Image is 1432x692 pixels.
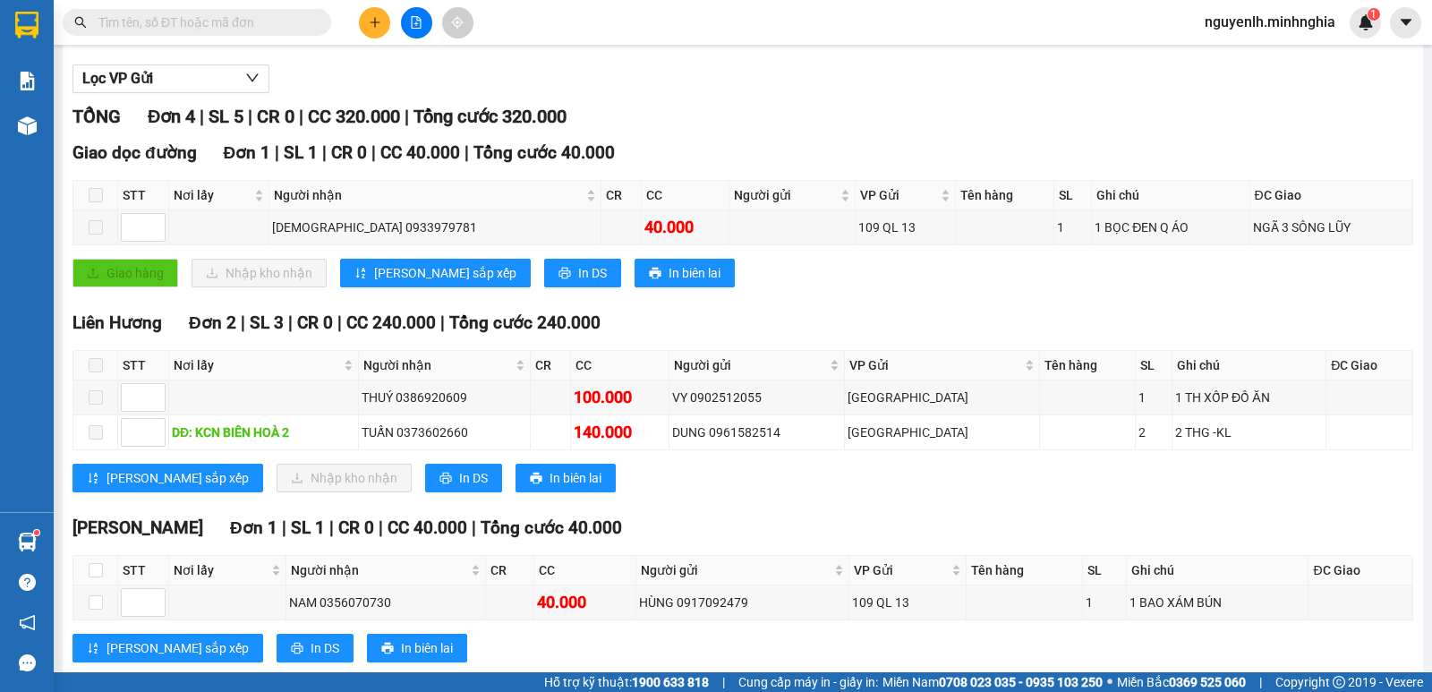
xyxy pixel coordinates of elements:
[248,106,252,127] span: |
[1086,593,1124,612] div: 1
[1250,210,1413,245] td: NGÃ 3 SÔNG LŨY
[852,593,963,612] div: 109 QL 13
[401,638,453,658] span: In biên lai
[642,181,729,210] th: CC
[449,312,601,333] span: Tổng cước 240.000
[174,185,251,205] span: Nơi lấy
[849,585,967,620] td: 109 QL 13
[1358,14,1374,30] img: icon-new-feature
[72,259,178,287] button: uploadGiao hàng
[848,388,1036,407] div: [GEOGRAPHIC_DATA]
[250,312,284,333] span: SL 3
[107,468,249,488] span: [PERSON_NAME] sắp xếp
[722,672,725,692] span: |
[1250,181,1413,210] th: ĐC Giao
[18,72,37,90] img: solution-icon
[531,351,570,380] th: CR
[854,560,948,580] span: VP Gửi
[1092,181,1249,210] th: Ghi chú
[1117,672,1246,692] span: Miền Bắc
[578,263,607,283] span: In DS
[72,464,263,492] button: sort-ascending[PERSON_NAME] sắp xếp
[369,16,381,29] span: plus
[257,106,294,127] span: CR 0
[379,517,383,538] span: |
[967,556,1082,585] th: Tên hàng
[574,385,666,410] div: 100.000
[1107,679,1112,686] span: ⚪️
[459,468,488,488] span: In DS
[282,517,286,538] span: |
[329,517,334,538] span: |
[72,106,121,127] span: TỔNG
[15,12,38,38] img: logo-vxr
[337,312,342,333] span: |
[537,590,633,615] div: 40.000
[738,672,878,692] span: Cung cấp máy in - giấy in:
[601,181,643,210] th: CR
[148,106,195,127] span: Đơn 4
[288,312,293,333] span: |
[465,142,469,163] span: |
[639,593,846,612] div: HÙNG 0917092479
[1095,218,1246,237] div: 1 BỌC ĐEN Q ÁO
[346,312,436,333] span: CC 240.000
[19,574,36,591] span: question-circle
[388,517,467,538] span: CC 40.000
[1326,351,1413,380] th: ĐC Giao
[632,675,709,689] strong: 1900 633 818
[322,142,327,163] span: |
[19,614,36,631] span: notification
[672,423,841,442] div: DUNG 0961582514
[74,16,87,29] span: search
[442,7,473,38] button: aim
[401,7,432,38] button: file-add
[291,517,325,538] span: SL 1
[1259,672,1262,692] span: |
[299,106,303,127] span: |
[241,312,245,333] span: |
[451,16,464,29] span: aim
[118,181,169,210] th: STT
[87,642,99,656] span: sort-ascending
[172,423,355,442] div: DĐ: KCN BIÊN HOÀ 2
[230,517,277,538] span: Đơn 1
[1169,675,1246,689] strong: 0369 525 060
[1040,351,1136,380] th: Tên hàng
[550,468,601,488] span: In biên lai
[939,675,1103,689] strong: 0708 023 035 - 0935 103 250
[856,210,956,245] td: 109 QL 13
[1333,676,1345,688] span: copyright
[530,472,542,486] span: printer
[359,7,390,38] button: plus
[274,185,583,205] span: Người nhận
[275,142,279,163] span: |
[362,423,528,442] div: TUẤN 0373602660
[1368,8,1380,21] sup: 1
[371,142,376,163] span: |
[174,355,340,375] span: Nơi lấy
[1057,218,1088,237] div: 1
[338,517,374,538] span: CR 0
[1138,388,1169,407] div: 1
[381,642,394,656] span: printer
[72,312,162,333] span: Liên Hương
[410,16,422,29] span: file-add
[362,388,528,407] div: THUÝ 0386920609
[672,388,841,407] div: VY 0902512055
[534,556,636,585] th: CC
[544,672,709,692] span: Hỗ trợ kỹ thuật:
[472,517,476,538] span: |
[331,142,367,163] span: CR 0
[72,142,197,163] span: Giao dọc đường
[374,263,516,283] span: [PERSON_NAME] sắp xếp
[72,634,263,662] button: sort-ascending[PERSON_NAME] sắp xếp
[72,64,269,93] button: Lọc VP Gửi
[200,106,204,127] span: |
[649,267,661,281] span: printer
[1129,593,1305,612] div: 1 BAO XÁM BÚN
[1054,181,1092,210] th: SL
[118,556,169,585] th: STT
[486,556,534,585] th: CR
[272,218,598,237] div: [DEMOGRAPHIC_DATA] 0933979781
